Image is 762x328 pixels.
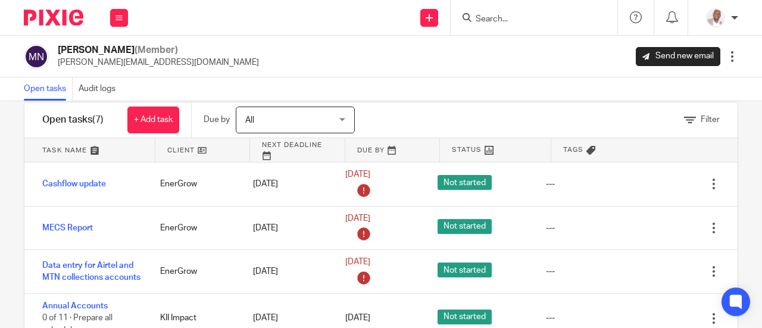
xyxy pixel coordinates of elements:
[42,302,108,310] a: Annual Accounts
[438,263,492,277] span: Not started
[79,77,121,101] a: Audit logs
[438,310,492,324] span: Not started
[24,10,83,26] img: Pixie
[148,216,241,240] div: EnerGrow
[474,14,582,25] input: Search
[546,222,555,234] div: ---
[148,260,241,283] div: EnerGrow
[58,57,259,68] p: [PERSON_NAME][EMAIL_ADDRESS][DOMAIN_NAME]
[92,115,104,124] span: (7)
[241,260,333,283] div: [DATE]
[345,314,370,322] span: [DATE]
[701,115,720,124] span: Filter
[345,258,370,266] span: [DATE]
[345,214,370,223] span: [DATE]
[42,224,93,232] a: MECS Report
[546,178,555,190] div: ---
[24,77,73,101] a: Open tasks
[438,219,492,234] span: Not started
[241,216,333,240] div: [DATE]
[135,45,178,55] span: (Member)
[706,8,725,27] img: Paul%20S%20-%20Picture.png
[546,265,555,277] div: ---
[345,170,370,179] span: [DATE]
[546,312,555,324] div: ---
[452,145,482,155] span: Status
[24,44,49,69] img: svg%3E
[636,47,720,66] a: Send new email
[42,261,140,282] a: Data entry for Airtel and MTN collections accounts
[245,116,254,124] span: All
[58,44,259,57] h2: [PERSON_NAME]
[204,114,230,126] p: Due by
[127,107,179,133] a: + Add task
[438,175,492,190] span: Not started
[563,145,583,155] span: Tags
[148,172,241,196] div: EnerGrow
[42,180,106,188] a: Cashflow update
[241,172,333,196] div: [DATE]
[42,114,104,126] h1: Open tasks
